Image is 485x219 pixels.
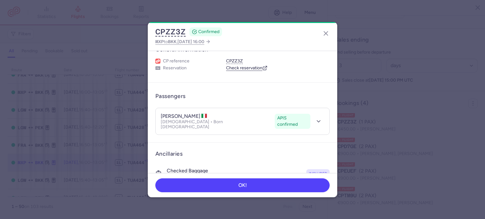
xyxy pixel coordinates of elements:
[226,58,243,64] button: CPZZ3Z
[168,39,177,44] span: BKK
[155,38,211,46] a: MXPtoBKK,[DATE] 16:00
[163,65,187,71] span: Reservation
[277,115,308,128] span: APIS confirmed
[155,93,186,100] h3: Passengers
[167,168,208,174] h4: Checked baggage
[163,58,189,64] span: CP reference
[155,150,330,158] h3: Ancillaries
[161,119,272,130] p: [DEMOGRAPHIC_DATA] • Born [DEMOGRAPHIC_DATA]
[155,39,164,44] span: MXP
[309,170,327,177] span: included
[226,65,267,71] a: Check reservation
[198,29,219,35] span: CONFIRMED
[155,59,160,64] figure: 1L airline logo
[155,27,186,37] button: CPZZ3Z
[161,113,207,119] h4: [PERSON_NAME]
[238,182,247,188] span: OK!
[177,39,204,44] span: [DATE] 16:00
[155,38,204,46] span: to ,
[155,178,330,192] button: OK!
